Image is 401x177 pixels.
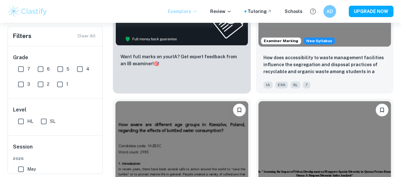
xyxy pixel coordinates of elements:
[47,81,49,88] span: 2
[154,61,159,66] span: 🎯
[50,118,55,125] span: SL
[13,106,98,114] h6: Level
[307,6,318,17] button: Help and Feedback
[285,8,302,15] a: Schools
[86,66,89,73] span: 4
[27,66,30,73] span: 7
[275,81,288,88] span: ESS
[67,66,69,73] span: 5
[304,37,335,44] div: Starting from the May 2026 session, the ESS IA requirements have changed. We created this exempla...
[8,5,48,18] img: Clastify logo
[376,104,388,116] button: Bookmark
[304,37,335,44] span: New Syllabus
[47,66,50,73] span: 6
[303,81,310,88] span: 7
[290,81,300,88] span: SL
[13,143,98,156] h6: Session
[27,81,30,88] span: 3
[66,81,68,88] span: 1
[263,81,273,88] span: IA
[263,54,386,76] p: How does accessibility to waste management facilities influence the segregation and disposal prac...
[349,6,393,17] button: UPGRADE NOW
[13,54,98,61] h6: Grade
[248,8,272,15] a: Tutoring
[13,32,31,41] h6: Filters
[323,5,336,18] button: AD
[261,38,301,44] span: Examiner Marking
[233,104,246,116] button: Bookmark
[27,118,33,125] span: HL
[210,8,232,15] p: Review
[168,8,197,15] p: Exemplars
[326,8,333,15] h6: AD
[27,166,36,173] span: May
[120,53,243,67] p: Want full marks on your IA ? Get expert feedback from an IB examiner!
[13,156,98,161] span: 2026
